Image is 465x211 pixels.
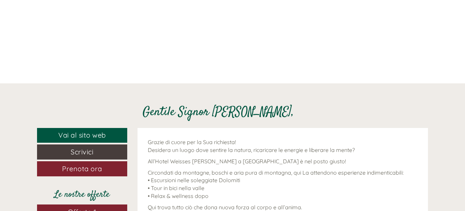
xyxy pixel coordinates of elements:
[10,20,108,25] div: Hotel Weisses [PERSON_NAME]
[37,128,127,143] a: Vai al sito web
[5,19,112,39] div: Buon giorno, come possiamo aiutarla?
[143,106,294,119] h1: Gentile Signor [PERSON_NAME],
[37,161,127,176] a: Prenota ora
[233,178,271,193] button: Invia
[148,157,418,165] p: All’Hotel Weisses [PERSON_NAME] a [GEOGRAPHIC_DATA] è nel posto giusto!
[37,144,127,160] a: Scrivici
[122,5,148,17] div: [DATE]
[10,33,108,38] small: 20:38
[148,169,418,200] p: Circondati da montagne, boschi e aria pura di montagna, qui La attendono esperienze indimenticabi...
[148,138,418,154] p: Grazie di cuore per la Sua richiesta! Desidera un luogo dove sentire la natura, ricaricare le ene...
[37,188,127,201] div: Le nostre offerte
